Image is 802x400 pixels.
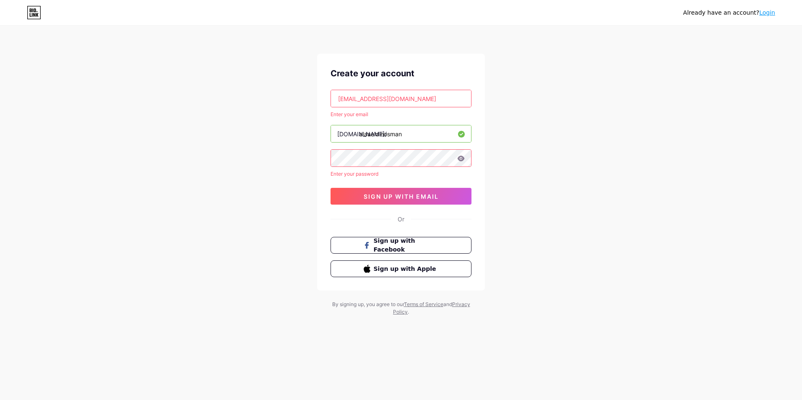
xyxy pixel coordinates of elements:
[331,170,471,178] div: Enter your password
[331,90,471,107] input: Email
[364,193,439,200] span: sign up with email
[331,125,471,142] input: username
[759,9,775,16] a: Login
[331,111,471,118] div: Enter your email
[374,265,439,273] span: Sign up with Apple
[331,237,471,254] button: Sign up with Facebook
[330,301,472,316] div: By signing up, you agree to our and .
[374,236,439,254] span: Sign up with Facebook
[398,215,404,223] div: Or
[331,188,471,205] button: sign up with email
[331,67,471,80] div: Create your account
[331,260,471,277] button: Sign up with Apple
[337,130,387,138] div: [DOMAIN_NAME]/
[404,301,443,307] a: Terms of Service
[683,8,775,17] div: Already have an account?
